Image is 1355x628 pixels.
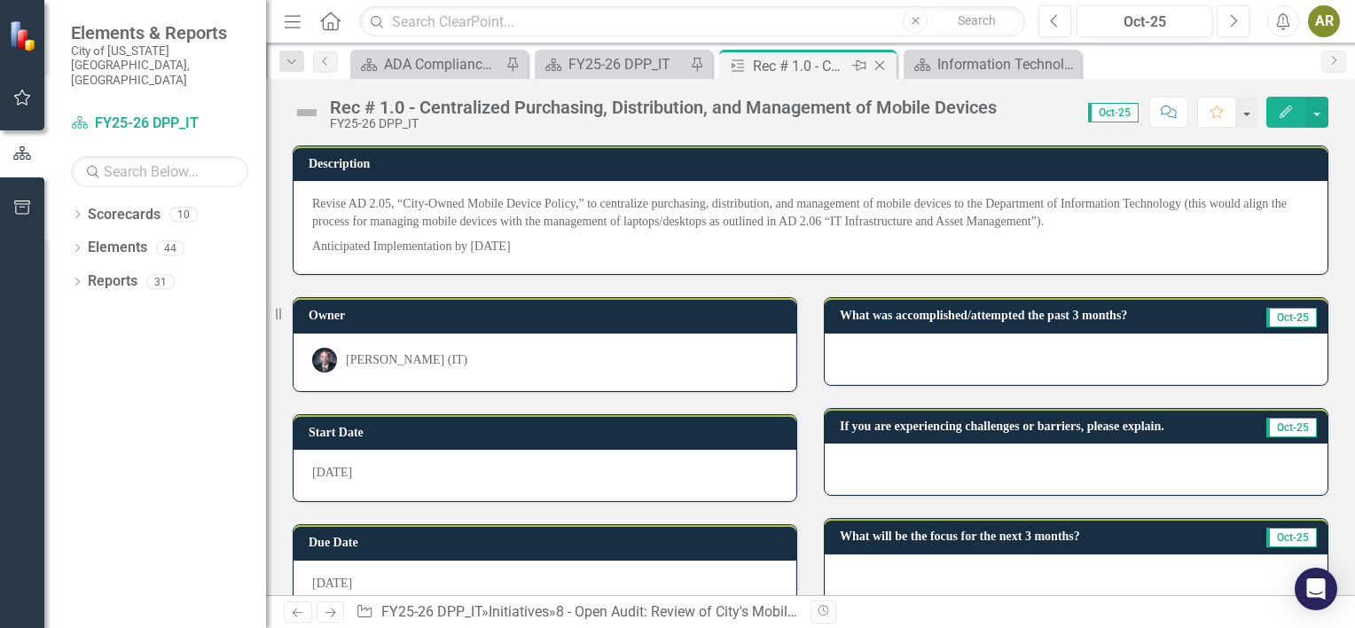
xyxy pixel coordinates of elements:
[1088,103,1139,122] span: Oct-25
[156,240,184,255] div: 44
[489,603,549,620] a: Initiatives
[312,234,1309,255] p: Anticipated Implementation by [DATE]
[1083,12,1206,33] div: Oct-25
[1077,5,1212,37] button: Oct-25
[937,53,1077,75] div: Information Technology
[932,9,1021,34] button: Search
[309,536,787,549] h3: Due Date
[312,195,1309,234] p: Revise AD 2.05, “City-Owned Mobile Device Policy,” to centralize purchasing, distribution, and ma...
[146,274,175,289] div: 31
[312,348,337,373] img: Peter Wallace
[88,205,161,225] a: Scorecards
[1308,5,1340,37] button: AR
[556,603,1041,620] a: 8 - Open Audit: Review of City's Mobile Device Management Process - Phase 1
[88,238,147,258] a: Elements
[309,309,787,322] h3: Owner
[346,351,467,369] div: [PERSON_NAME] (IT)
[330,117,997,130] div: FY25-26 DPP_IT
[840,530,1233,543] h3: What will be the focus for the next 3 months?
[1266,308,1317,327] span: Oct-25
[1266,418,1317,437] span: Oct-25
[312,466,352,479] span: [DATE]
[840,420,1252,433] h3: If you are experiencing challenges or barriers, please explain.
[330,98,997,117] div: Rec # 1.0 - Centralized Purchasing, Distribution, and Management of Mobile Devices
[355,53,501,75] a: ADA Compliance Tracker
[1295,568,1337,610] div: Open Intercom Messenger
[71,156,248,187] input: Search Below...
[568,53,685,75] div: FY25-26 DPP_IT
[381,603,482,620] a: FY25-26 DPP_IT
[359,6,1025,37] input: Search ClearPoint...
[169,207,198,222] div: 10
[958,13,996,27] span: Search
[71,114,248,134] a: FY25-26 DPP_IT
[9,20,40,51] img: ClearPoint Strategy
[840,309,1245,322] h3: What was accomplished/attempted the past 3 months?
[88,271,137,292] a: Reports
[309,426,787,439] h3: Start Date
[384,53,501,75] div: ADA Compliance Tracker
[293,98,321,127] img: Not Defined
[753,55,848,77] div: Rec # 1.0 - Centralized Purchasing, Distribution, and Management of Mobile Devices
[312,577,352,590] span: [DATE]
[309,157,1319,170] h3: Description
[539,53,685,75] a: FY25-26 DPP_IT
[71,22,248,43] span: Elements & Reports
[1266,528,1317,547] span: Oct-25
[71,43,248,87] small: City of [US_STATE][GEOGRAPHIC_DATA], [GEOGRAPHIC_DATA]
[908,53,1077,75] a: Information Technology
[356,602,797,623] div: » » »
